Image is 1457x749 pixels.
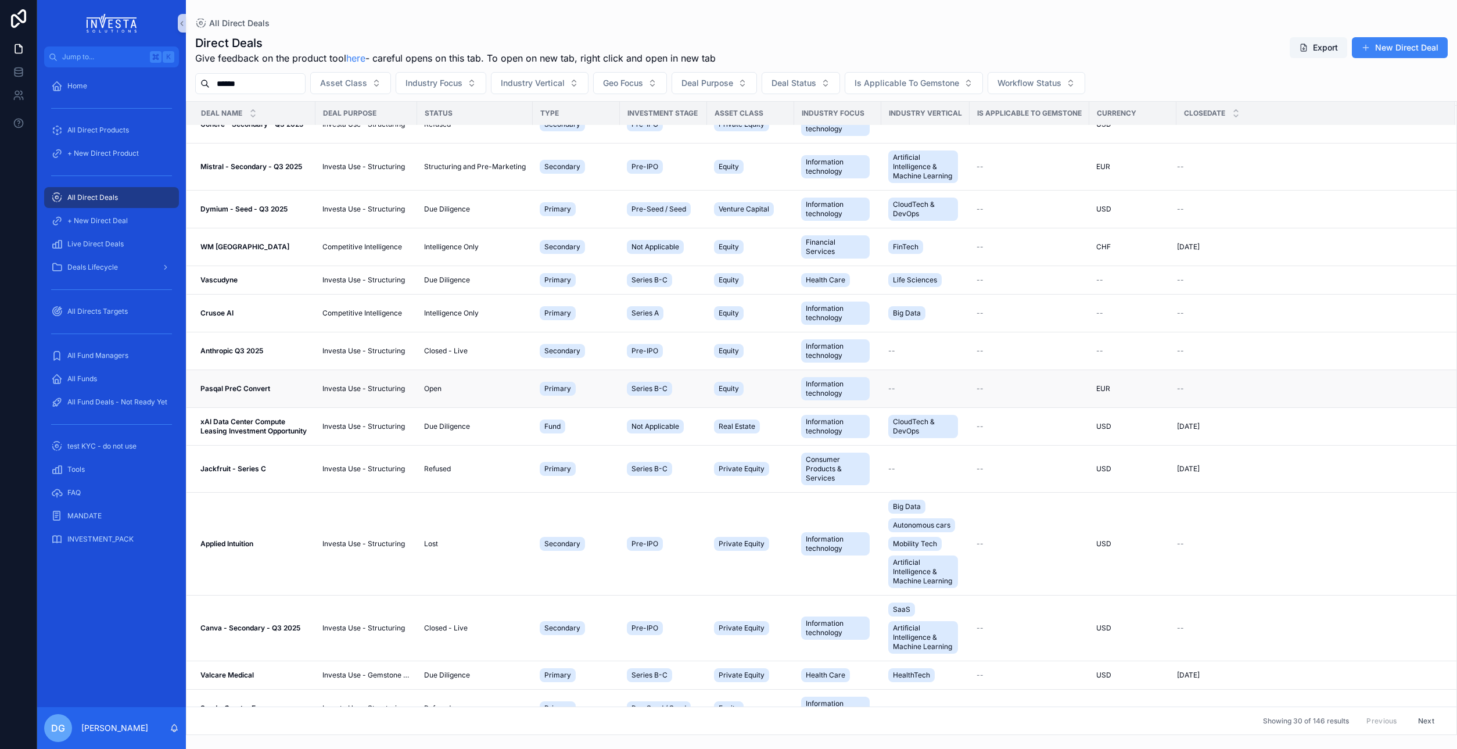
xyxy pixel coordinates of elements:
span: Series B-C [631,464,668,474]
a: Series A [627,304,700,322]
a: Closed - Live [424,346,526,356]
span: Information technology [806,379,865,398]
span: Primary [544,205,571,214]
span: Primary [544,309,571,318]
a: Anthropic Q3 2025 [200,346,308,356]
a: All Fund Managers [44,345,179,366]
a: -- [1177,539,1441,549]
a: Intelligence Only [424,309,526,318]
a: Equity [714,304,787,322]
a: -- [977,162,1082,171]
span: -- [888,346,895,356]
a: Due Diligence [424,275,526,285]
a: Information technology [801,337,874,365]
a: -- [977,422,1082,431]
a: Competitive Intelligence [322,242,410,252]
a: Dymium - Seed - Q3 2025 [200,205,308,214]
span: Investa Use - Structuring [322,205,405,214]
span: Artificial Intelligence & Machine Learning [893,558,953,586]
strong: Pasqal PreC Convert [200,384,270,393]
a: Secondary [540,157,613,176]
span: Not Applicable [631,422,679,431]
span: FAQ [67,488,81,497]
span: Private Equity [719,623,765,633]
span: CloudTech & DevOps [893,200,953,218]
a: -- [1177,162,1441,171]
a: Pre-IPO [627,535,700,553]
span: Health Care [806,275,845,285]
strong: WM [GEOGRAPHIC_DATA] [200,242,289,251]
span: Information technology [806,417,865,436]
span: Jump to... [62,52,145,62]
span: Pre-IPO [631,346,658,356]
span: Financial Services [806,238,865,256]
span: USD [1096,205,1111,214]
span: Closed - Live [424,346,468,356]
a: WM [GEOGRAPHIC_DATA] [200,242,308,252]
a: Secondary [540,535,613,553]
a: Closed - Live [424,623,526,633]
span: Artificial Intelligence & Machine Learning [893,153,953,181]
span: Intelligence Only [424,242,479,252]
a: Information technology [801,530,874,558]
a: CHF [1096,242,1169,252]
a: -- [977,623,1082,633]
span: Live Direct Deals [67,239,124,249]
a: Investa Use - Structuring [322,205,410,214]
span: [DATE] [1177,464,1200,474]
span: All Direct Products [67,126,129,135]
span: CloudTech & DevOps [893,417,953,436]
span: All Direct Deals [67,193,118,202]
button: Select Button [593,72,667,94]
a: Investa Use - Structuring [322,422,410,431]
a: Series B-C [627,379,700,398]
span: CHF [1096,242,1111,252]
span: Pre-IPO [631,539,658,549]
a: Tools [44,459,179,480]
button: Select Button [396,72,486,94]
a: Information technology [801,614,874,642]
span: -- [977,539,984,549]
a: -- [977,309,1082,318]
a: xAI Data Center Compute Leasing Investment Opportunity [200,417,308,436]
span: -- [977,346,984,356]
span: -- [1096,309,1103,318]
a: Not Applicable [627,417,700,436]
span: Due Diligence [424,205,470,214]
span: Investa Use - Structuring [322,539,405,549]
span: INVESTMENT_PACK [67,535,134,544]
strong: Anthropic Q3 2025 [200,346,263,355]
a: -- [977,464,1082,474]
a: Information technology [801,413,874,440]
a: -- [1177,384,1441,393]
a: -- [1177,275,1441,285]
span: Mobility Tech [893,539,937,549]
a: MANDATE [44,506,179,526]
span: Real Estate [719,422,755,431]
a: All Fund Deals - Not Ready Yet [44,392,179,413]
a: Pre-Seed / Seed [627,200,700,218]
a: Equity [714,157,787,176]
a: Primary [540,379,613,398]
a: Information technology [801,195,874,223]
span: + New Direct Product [67,149,139,158]
a: FinTech [888,238,963,256]
span: Artificial Intelligence & Machine Learning [893,623,953,651]
span: Investa Use - Structuring [322,346,405,356]
span: Competitive Intelligence [322,309,402,318]
span: Not Applicable [631,242,679,252]
span: Structuring and Pre-Marketing [424,162,526,171]
span: Deal Status [771,77,816,89]
span: Information technology [806,619,865,637]
span: Primary [544,275,571,285]
span: -- [1177,309,1184,318]
span: -- [977,464,984,474]
span: Deals Lifecycle [67,263,118,272]
span: All Direct Deals [209,17,270,29]
span: Competitive Intelligence [322,242,402,252]
a: Canva - Secondary - Q3 2025 [200,623,308,633]
span: Investa Use - Structuring [322,422,405,431]
a: + New Direct Product [44,143,179,164]
span: Workflow Status [997,77,1061,89]
strong: Jackfruit - Series C [200,464,266,473]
